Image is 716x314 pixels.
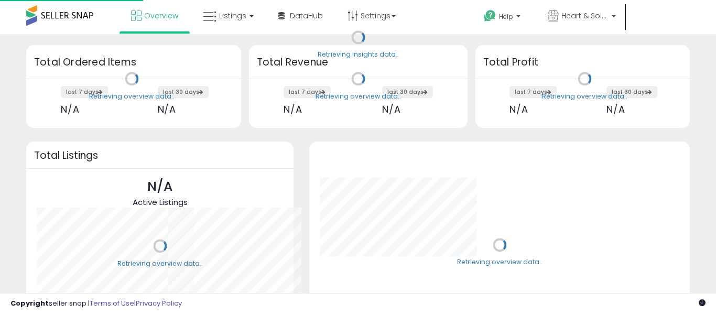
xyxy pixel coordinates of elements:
div: Retrieving overview data.. [316,92,401,101]
i: Get Help [483,9,496,23]
span: Overview [144,10,178,21]
div: Retrieving overview data.. [457,258,543,267]
span: DataHub [290,10,323,21]
span: Listings [219,10,246,21]
a: Help [475,2,531,34]
span: Help [499,12,513,21]
div: Retrieving overview data.. [117,259,203,268]
div: Retrieving overview data.. [542,92,627,101]
span: Heart & Sole Trading [561,10,609,21]
strong: Copyright [10,298,49,308]
div: Retrieving overview data.. [89,92,175,101]
div: seller snap | | [10,299,182,309]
